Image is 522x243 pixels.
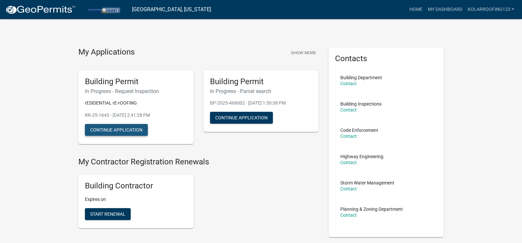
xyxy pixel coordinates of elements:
a: Contact [340,107,357,112]
a: Home [406,3,425,16]
p: Code Enforcement [340,128,378,133]
a: kolarroofing123 [465,3,517,16]
p: Storm Water Management [340,181,394,185]
h4: My Applications [78,47,135,57]
p: RR-25-1643 - [DATE] 2:41:28 PM [85,112,187,119]
button: Start Renewal [85,208,131,220]
h5: Building Permit [210,77,312,86]
p: Building Inspections [340,102,381,106]
a: Contact [340,160,357,165]
a: [GEOGRAPHIC_DATA], [US_STATE] [132,4,211,15]
button: Continue Application [85,124,148,136]
button: Show More [288,47,319,58]
p: Highway Engineering [340,154,383,159]
button: Continue Application [210,112,273,124]
a: Contact [340,134,357,139]
h6: In Progress - Parcel search [210,88,312,94]
p: BP-2025-468002 - [DATE] 1:50:38 PM [210,100,312,107]
a: Contact [340,186,357,191]
p: Expires on [85,196,187,203]
a: Contact [340,212,357,218]
p: rESIDENTIAL rE-rOOFING [85,100,187,107]
h5: Contacts [335,54,437,63]
wm-registration-list-section: My Contractor Registration Renewals [78,157,319,233]
h5: Building Contractor [85,181,187,191]
h5: Building Permit [85,77,187,86]
p: Planning & Zoning Department [340,207,403,211]
span: Start Renewal [90,211,125,217]
h6: In Progress - Request Inspection [85,88,187,94]
a: Contact [340,81,357,86]
a: My Dashboard [425,3,465,16]
img: Porter County, Indiana [81,5,127,14]
h4: My Contractor Registration Renewals [78,157,319,167]
p: Building Department [340,75,382,80]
